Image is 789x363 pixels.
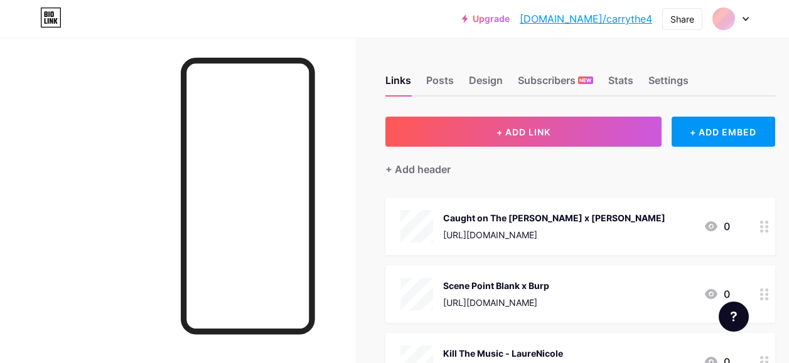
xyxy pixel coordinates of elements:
[443,228,665,241] div: [URL][DOMAIN_NAME]
[496,127,550,137] span: + ADD LINK
[520,11,652,26] a: [DOMAIN_NAME]/carrythe4
[670,13,694,26] div: Share
[426,73,454,95] div: Posts
[385,162,451,177] div: + Add header
[385,117,662,147] button: + ADD LINK
[443,347,563,360] div: Kill The Music - LaureNicole
[443,279,549,292] div: Scene Point Blank x Burp
[469,73,503,95] div: Design
[608,73,633,95] div: Stats
[704,219,730,234] div: 0
[518,73,593,95] div: Subscribers
[462,14,510,24] a: Upgrade
[648,73,689,95] div: Settings
[443,211,665,224] div: Caught on The [PERSON_NAME] x [PERSON_NAME]
[579,76,591,84] span: NEW
[385,73,411,95] div: Links
[704,287,730,302] div: 0
[443,296,549,309] div: [URL][DOMAIN_NAME]
[672,117,775,147] div: + ADD EMBED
